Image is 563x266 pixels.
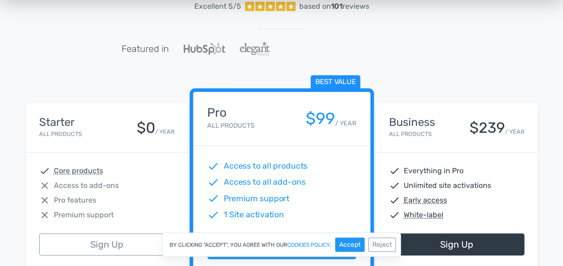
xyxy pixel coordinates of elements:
span: check [207,209,219,221]
h4: Starter [39,116,82,128]
div: By clicking "Accept", you agree with our . [162,232,401,257]
div: based on reviews [299,1,369,12]
span: close [39,180,50,191]
button: Accept [335,238,365,252]
strong: 101 [331,2,342,11]
span: check [389,165,400,176]
span: check [389,180,400,191]
span: check [207,192,219,204]
abbr: White-label [404,209,443,221]
img: Hubspot [184,43,225,55]
small: All Products [207,122,254,130]
span: close [39,209,50,221]
span: Access to add-ons [54,180,119,191]
h5: Featured in [122,44,169,54]
small: All Products [39,130,82,137]
span: check [207,176,219,188]
span: Unlimited site activations [404,180,491,191]
div: $239 [470,120,505,136]
small: / YEAR [155,127,174,136]
small: / YEAR [505,127,524,136]
div: $99 [305,110,335,128]
span: Premium support [54,209,114,221]
abbr: Early access [404,195,447,206]
span: Pro features [54,195,96,206]
h4: Business [389,116,435,128]
span: 1 Site activation [223,209,284,221]
span: Access to all add-ons [223,176,305,188]
div: $0 [137,120,155,136]
span: check [389,195,400,206]
span: check [389,209,400,221]
small: / YEAR [335,118,356,128]
span: Access to all products [223,160,308,172]
button: Reject [368,238,396,252]
h4: Pro [207,106,254,119]
span: check [207,160,219,172]
span: close [39,195,50,206]
span: Premium support [223,192,289,204]
span: Excellent 5/5 [194,1,241,12]
a: cookies policy [287,242,330,248]
span: Best value [310,75,360,90]
img: ElegantThemes [240,42,270,56]
span: check [39,165,50,176]
abbr: Core products [54,165,103,176]
small: All Products [389,130,432,137]
span: Everything in Pro [404,165,464,176]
